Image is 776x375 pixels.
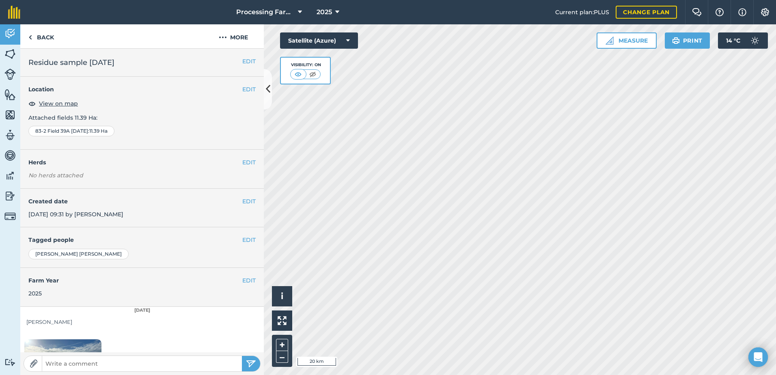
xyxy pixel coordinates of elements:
img: svg+xml;base64,PD94bWwgdmVyc2lvbj0iMS4wIiBlbmNvZGluZz0idXRmLTgiPz4KPCEtLSBHZW5lcmF0b3I6IEFkb2JlIE... [4,129,16,141]
div: [DATE] 09:31 by [PERSON_NAME] [20,189,264,228]
div: [DATE] [20,307,264,314]
img: Ruler icon [606,37,614,45]
div: [PERSON_NAME] [PERSON_NAME] [28,249,129,259]
img: svg+xml;base64,PD94bWwgdmVyc2lvbj0iMS4wIiBlbmNvZGluZz0idXRmLTgiPz4KPCEtLSBHZW5lcmF0b3I6IEFkb2JlIE... [4,358,16,366]
img: svg+xml;base64,PD94bWwgdmVyc2lvbj0iMS4wIiBlbmNvZGluZz0idXRmLTgiPz4KPCEtLSBHZW5lcmF0b3I6IEFkb2JlIE... [4,190,16,202]
img: svg+xml;base64,PD94bWwgdmVyc2lvbj0iMS4wIiBlbmNvZGluZz0idXRmLTgiPz4KPCEtLSBHZW5lcmF0b3I6IEFkb2JlIE... [4,149,16,162]
p: Attached fields 11.39 Ha : [28,113,256,122]
img: A question mark icon [715,8,724,16]
img: svg+xml;base64,PHN2ZyB4bWxucz0iaHR0cDovL3d3dy53My5vcmcvMjAwMC9zdmciIHdpZHRoPSI5IiBoZWlnaHQ9IjI0Ii... [28,32,32,42]
img: svg+xml;base64,PHN2ZyB4bWxucz0iaHR0cDovL3d3dy53My5vcmcvMjAwMC9zdmciIHdpZHRoPSIxNyIgaGVpZ2h0PSIxNy... [738,7,746,17]
span: View on map [39,99,78,108]
h4: Location [28,85,256,94]
button: EDIT [242,235,256,244]
span: Processing Farms [236,7,295,17]
span: 2025 [317,7,332,17]
button: Measure [597,32,657,49]
img: svg+xml;base64,PD94bWwgdmVyc2lvbj0iMS4wIiBlbmNvZGluZz0idXRmLTgiPz4KPCEtLSBHZW5lcmF0b3I6IEFkb2JlIE... [4,211,16,222]
img: svg+xml;base64,PD94bWwgdmVyc2lvbj0iMS4wIiBlbmNvZGluZz0idXRmLTgiPz4KPCEtLSBHZW5lcmF0b3I6IEFkb2JlIE... [4,170,16,182]
button: More [203,24,264,48]
h4: Farm Year [28,276,256,285]
button: + [276,339,288,351]
button: View on map [28,99,78,108]
button: EDIT [242,276,256,285]
img: svg+xml;base64,PHN2ZyB4bWxucz0iaHR0cDovL3d3dy53My5vcmcvMjAwMC9zdmciIHdpZHRoPSI1MCIgaGVpZ2h0PSI0MC... [293,70,303,78]
span: i [281,291,283,301]
span: 83-2 Field 39A [DATE] [35,128,88,134]
button: EDIT [242,57,256,66]
div: 2025 [28,289,256,298]
span: Current plan : PLUS [555,8,609,17]
input: Write a comment [42,358,242,369]
a: Back [20,24,62,48]
img: fieldmargin Logo [8,6,20,19]
img: svg+xml;base64,PD94bWwgdmVyc2lvbj0iMS4wIiBlbmNvZGluZz0idXRmLTgiPz4KPCEtLSBHZW5lcmF0b3I6IEFkb2JlIE... [747,32,763,49]
img: svg+xml;base64,PD94bWwgdmVyc2lvbj0iMS4wIiBlbmNvZGluZz0idXRmLTgiPz4KPCEtLSBHZW5lcmF0b3I6IEFkb2JlIE... [4,69,16,80]
img: svg+xml;base64,PHN2ZyB4bWxucz0iaHR0cDovL3d3dy53My5vcmcvMjAwMC9zdmciIHdpZHRoPSIyNSIgaGVpZ2h0PSIyNC... [246,359,256,369]
img: A cog icon [760,8,770,16]
button: EDIT [242,197,256,206]
button: – [276,351,288,363]
div: Visibility: On [290,62,321,68]
img: Two speech bubbles overlapping with the left bubble in the forefront [692,8,702,16]
span: 14 ° C [726,32,740,49]
button: Print [665,32,710,49]
h4: Tagged people [28,235,256,244]
em: No herds attached [28,171,264,180]
img: svg+xml;base64,PHN2ZyB4bWxucz0iaHR0cDovL3d3dy53My5vcmcvMjAwMC9zdmciIHdpZHRoPSI1MCIgaGVpZ2h0PSI0MC... [308,70,318,78]
div: Open Intercom Messenger [748,347,768,367]
button: Satellite (Azure) [280,32,358,49]
img: svg+xml;base64,PHN2ZyB4bWxucz0iaHR0cDovL3d3dy53My5vcmcvMjAwMC9zdmciIHdpZHRoPSI1NiIgaGVpZ2h0PSI2MC... [4,109,16,121]
img: svg+xml;base64,PHN2ZyB4bWxucz0iaHR0cDovL3d3dy53My5vcmcvMjAwMC9zdmciIHdpZHRoPSIyMCIgaGVpZ2h0PSIyNC... [219,32,227,42]
button: EDIT [242,85,256,94]
div: [PERSON_NAME] [26,318,258,326]
h4: Created date [28,197,256,206]
img: svg+xml;base64,PHN2ZyB4bWxucz0iaHR0cDovL3d3dy53My5vcmcvMjAwMC9zdmciIHdpZHRoPSI1NiIgaGVpZ2h0PSI2MC... [4,88,16,101]
button: EDIT [242,158,256,167]
img: svg+xml;base64,PHN2ZyB4bWxucz0iaHR0cDovL3d3dy53My5vcmcvMjAwMC9zdmciIHdpZHRoPSIxOCIgaGVpZ2h0PSIyNC... [28,99,36,108]
img: svg+xml;base64,PHN2ZyB4bWxucz0iaHR0cDovL3d3dy53My5vcmcvMjAwMC9zdmciIHdpZHRoPSIxOSIgaGVpZ2h0PSIyNC... [672,36,680,45]
button: 14 °C [718,32,768,49]
h4: Herds [28,158,264,167]
img: svg+xml;base64,PHN2ZyB4bWxucz0iaHR0cDovL3d3dy53My5vcmcvMjAwMC9zdmciIHdpZHRoPSI1NiIgaGVpZ2h0PSI2MC... [4,48,16,60]
img: svg+xml;base64,PD94bWwgdmVyc2lvbj0iMS4wIiBlbmNvZGluZz0idXRmLTgiPz4KPCEtLSBHZW5lcmF0b3I6IEFkb2JlIE... [4,28,16,40]
a: Change plan [616,6,677,19]
span: : 11.39 Ha [88,128,108,134]
img: Four arrows, one pointing top left, one top right, one bottom right and the last bottom left [278,316,287,325]
h2: Residue sample [DATE] [28,57,256,68]
img: Paperclip icon [30,360,38,368]
button: i [272,286,292,306]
